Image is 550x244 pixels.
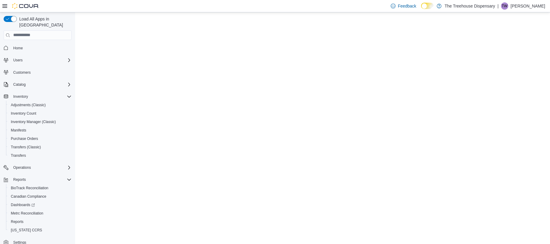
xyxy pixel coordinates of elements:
button: [US_STATE] CCRS [6,226,74,234]
a: Inventory Count [8,110,39,117]
p: | [497,2,499,10]
a: Transfers [8,152,28,159]
button: Inventory Count [6,109,74,118]
span: Purchase Orders [8,135,72,142]
button: Reports [1,175,74,184]
span: Adjustments (Classic) [11,103,46,107]
button: Canadian Compliance [6,192,74,201]
span: Reports [13,177,26,182]
span: Customers [13,70,31,75]
button: Inventory Manager (Classic) [6,118,74,126]
span: Catalog [13,82,26,87]
a: Adjustments (Classic) [8,101,48,109]
span: Reports [8,218,72,225]
a: Customers [11,69,33,76]
p: [PERSON_NAME] [511,2,545,10]
span: Home [13,46,23,51]
span: Inventory Manager (Classic) [8,118,72,125]
button: Catalog [1,80,74,89]
a: Dashboards [8,201,37,208]
span: Operations [11,164,72,171]
button: Transfers (Classic) [6,143,74,151]
button: Users [1,56,74,64]
span: Transfers (Classic) [8,144,72,151]
img: Cova [12,3,39,9]
span: Transfers (Classic) [11,145,41,150]
button: Manifests [6,126,74,134]
a: Metrc Reconciliation [8,210,46,217]
span: Transfers [11,153,26,158]
span: Inventory [13,94,28,99]
button: Metrc Reconciliation [6,209,74,218]
span: Inventory Count [8,110,72,117]
p: The Treehouse Dispensary [445,2,495,10]
span: Inventory [11,93,72,100]
span: Manifests [8,127,72,134]
span: Dashboards [8,201,72,208]
span: Home [11,44,72,52]
span: Metrc Reconciliation [11,211,43,216]
a: Transfers (Classic) [8,144,43,151]
span: Inventory Manager (Classic) [11,119,56,124]
a: BioTrack Reconciliation [8,184,51,192]
span: [US_STATE] CCRS [11,228,42,233]
span: Canadian Compliance [11,194,46,199]
span: Reports [11,219,23,224]
button: Catalog [11,81,28,88]
span: BioTrack Reconciliation [11,186,48,190]
span: Reports [11,176,72,183]
span: TW [502,2,508,10]
span: Load All Apps in [GEOGRAPHIC_DATA] [17,16,72,28]
span: Operations [13,165,31,170]
span: Manifests [11,128,26,133]
button: Adjustments (Classic) [6,101,74,109]
button: Reports [6,218,74,226]
span: Canadian Compliance [8,193,72,200]
button: Operations [1,163,74,172]
span: Users [13,58,23,63]
button: BioTrack Reconciliation [6,184,74,192]
a: Reports [8,218,26,225]
button: Users [11,57,25,64]
a: Home [11,45,25,52]
span: Purchase Orders [11,136,38,141]
span: Feedback [398,3,416,9]
button: Customers [1,68,74,77]
a: Purchase Orders [8,135,41,142]
span: BioTrack Reconciliation [8,184,72,192]
button: Transfers [6,151,74,160]
button: Inventory [11,93,30,100]
a: Canadian Compliance [8,193,49,200]
span: Transfers [8,152,72,159]
span: Washington CCRS [8,227,72,234]
input: Dark Mode [421,3,434,9]
button: Inventory [1,92,74,101]
span: Adjustments (Classic) [8,101,72,109]
span: Users [11,57,72,64]
div: Tina Wilkins [501,2,508,10]
button: Purchase Orders [6,134,74,143]
a: Inventory Manager (Classic) [8,118,58,125]
span: Customers [11,69,72,76]
a: Dashboards [6,201,74,209]
a: [US_STATE] CCRS [8,227,44,234]
button: Reports [11,176,28,183]
a: Manifests [8,127,29,134]
button: Operations [11,164,33,171]
span: Metrc Reconciliation [8,210,72,217]
span: Dashboards [11,202,35,207]
span: Catalog [11,81,72,88]
button: Home [1,44,74,52]
span: Inventory Count [11,111,36,116]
